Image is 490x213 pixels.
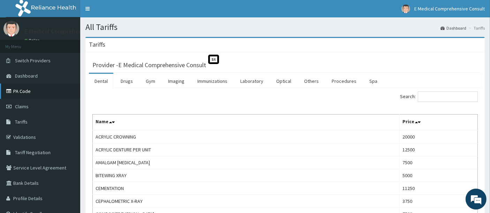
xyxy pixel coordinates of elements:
td: 12500 [400,143,478,156]
td: ACRYLIC DENTURE PER UNIT [93,143,400,156]
a: Others [299,74,324,88]
span: E Medical Comprehensive Consult [414,6,485,12]
a: Online [24,38,41,43]
label: Search: [400,92,478,102]
span: Dashboard [15,73,38,79]
td: AMALGAM [MEDICAL_DATA] [93,156,400,169]
td: 3750 [400,195,478,208]
h3: Tariffs [89,41,105,48]
td: CEMENTATION [93,182,400,195]
a: Immunizations [192,74,233,88]
li: Tariffs [467,25,485,31]
a: Optical [271,74,297,88]
span: Tariffs [15,119,28,125]
span: St [208,55,219,64]
h3: Provider - E Medical Comprehensive Consult [92,62,206,68]
td: BITEWING XRAY [93,169,400,182]
h1: All Tariffs [85,23,485,32]
span: Switch Providers [15,57,51,64]
img: User Image [3,21,19,37]
a: Procedures [326,74,362,88]
span: Claims [15,103,29,110]
img: User Image [401,5,410,13]
a: Laboratory [235,74,269,88]
th: Price [400,115,478,131]
a: Imaging [163,74,190,88]
a: Spa [364,74,383,88]
span: Tariff Negotiation [15,149,51,156]
td: 11250 [400,182,478,195]
td: 20000 [400,130,478,143]
th: Name [93,115,400,131]
input: Search: [418,92,478,102]
td: ACRYLIC CROWNING [93,130,400,143]
p: E Medical Comprehensive Consult [24,28,115,34]
a: Dashboard [440,25,466,31]
td: 5000 [400,169,478,182]
a: Gym [140,74,161,88]
a: Dental [89,74,113,88]
td: 7500 [400,156,478,169]
a: Drugs [115,74,138,88]
td: CEPHALOMETRIC X-RAY [93,195,400,208]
